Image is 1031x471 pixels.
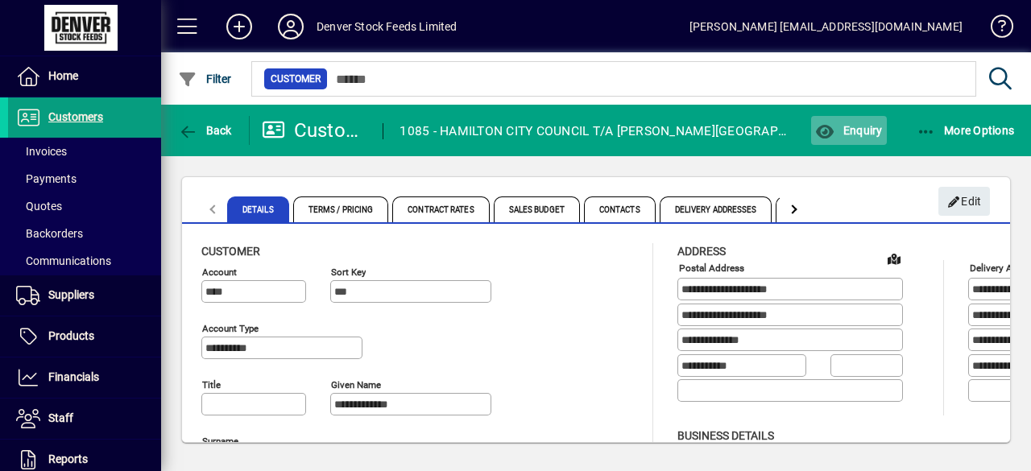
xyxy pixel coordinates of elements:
div: 1085 - HAMILTON CITY COUNCIL T/A [PERSON_NAME][GEOGRAPHIC_DATA] [400,118,786,144]
button: Filter [174,64,236,93]
a: Suppliers [8,275,161,316]
span: Filter [178,72,232,85]
span: Invoices [16,145,67,158]
a: Payments [8,165,161,192]
span: Quotes [16,200,62,213]
button: Edit [938,187,990,216]
span: Address [677,245,726,258]
mat-label: Surname [202,436,238,447]
button: Enquiry [811,116,886,145]
a: Invoices [8,138,161,165]
span: Details [227,196,289,222]
span: Reports [48,452,88,465]
span: Suppliers [48,288,94,301]
mat-label: Sort key [331,266,366,278]
span: Financials [48,370,99,383]
button: More Options [913,116,1019,145]
span: Products [48,329,94,342]
div: Customer [262,118,367,143]
span: Back [178,124,232,137]
span: Terms / Pricing [293,196,389,222]
span: Contacts [584,196,656,222]
div: Denver Stock Feeds Limited [317,14,458,39]
mat-label: Given name [331,379,381,390]
a: Financials [8,357,161,398]
button: Profile [265,12,317,41]
span: Enquiry [815,124,882,137]
span: Communications [16,254,111,267]
button: Add [213,12,265,41]
span: Customer [271,71,321,87]
span: Sales Budget [494,196,580,222]
a: Products [8,316,161,357]
a: Knowledge Base [979,3,1011,56]
a: Home [8,56,161,97]
mat-label: Title [202,379,221,390]
div: [PERSON_NAME] [EMAIL_ADDRESS][DOMAIN_NAME] [689,14,963,39]
mat-label: Account [202,266,237,278]
app-page-header-button: Back [161,116,250,145]
span: More Options [917,124,1015,137]
a: Communications [8,247,161,275]
button: Back [174,116,236,145]
span: Customer [201,245,260,258]
a: Quotes [8,192,161,220]
span: Edit [947,188,982,215]
mat-label: Account Type [202,323,259,334]
span: Customers [48,110,103,123]
span: Home [48,69,78,82]
span: Backorders [16,227,83,240]
a: Backorders [8,220,161,247]
span: Contract Rates [392,196,489,222]
span: Business details [677,429,774,442]
span: Delivery Addresses [660,196,772,222]
span: Documents / Images [776,196,892,222]
a: View on map [881,246,907,271]
a: Staff [8,399,161,439]
span: Staff [48,411,73,424]
span: Payments [16,172,77,185]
